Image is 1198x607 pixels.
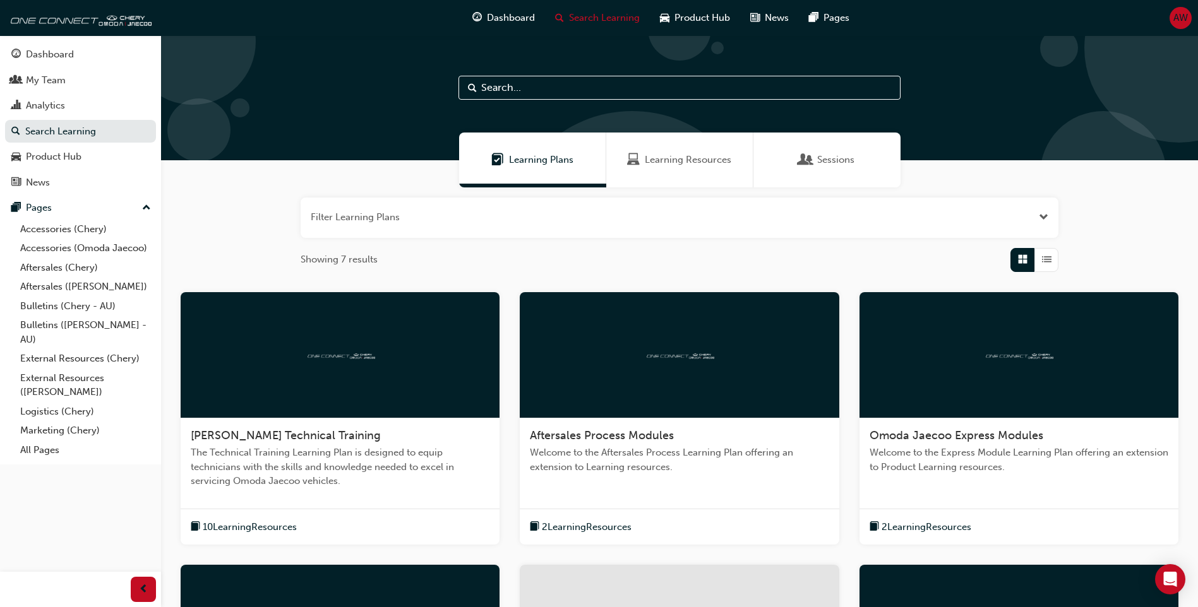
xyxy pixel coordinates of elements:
[860,292,1178,545] a: oneconnectOmoda Jaecoo Express ModulesWelcome to the Express Module Learning Plan offering an ext...
[6,5,152,30] img: oneconnect
[509,153,573,167] span: Learning Plans
[462,5,545,31] a: guage-iconDashboard
[15,421,156,440] a: Marketing (Chery)
[555,10,564,26] span: search-icon
[1039,210,1048,225] button: Open the filter
[5,94,156,117] a: Analytics
[606,133,753,187] a: Learning ResourcesLearning Resources
[5,145,156,168] a: Product Hub
[542,520,632,534] span: 2 Learning Resources
[11,126,20,138] span: search-icon
[1170,7,1192,29] button: AW
[5,120,156,143] a: Search Learning
[645,348,714,360] img: oneconnect
[491,153,504,167] span: Learning Plans
[530,445,829,474] span: Welcome to the Aftersales Process Learning Plan offering an extension to Learning resources.
[5,69,156,92] a: My Team
[26,98,65,113] div: Analytics
[809,10,818,26] span: pages-icon
[545,5,650,31] a: search-iconSearch Learning
[650,5,740,31] a: car-iconProduct Hub
[5,171,156,194] a: News
[870,445,1168,474] span: Welcome to the Express Module Learning Plan offering an extension to Product Learning resources.
[468,81,477,95] span: Search
[627,153,640,167] span: Learning Resources
[306,348,375,360] img: oneconnect
[142,200,151,216] span: up-icon
[15,220,156,239] a: Accessories (Chery)
[15,239,156,258] a: Accessories (Omoda Jaecoo)
[15,440,156,460] a: All Pages
[1018,252,1027,267] span: Grid
[191,445,489,488] span: The Technical Training Learning Plan is designed to equip technicians with the skills and knowled...
[530,519,539,535] span: book-icon
[1173,11,1188,25] span: AW
[15,277,156,297] a: Aftersales ([PERSON_NAME])
[15,349,156,368] a: External Resources (Chery)
[569,11,640,25] span: Search Learning
[799,5,860,31] a: pages-iconPages
[5,40,156,196] button: DashboardMy TeamAnalyticsSearch LearningProduct HubNews
[530,519,632,535] button: book-icon2LearningResources
[26,73,66,88] div: My Team
[765,11,789,25] span: News
[824,11,849,25] span: Pages
[984,348,1053,360] img: oneconnect
[15,402,156,421] a: Logistics (Chery)
[5,196,156,220] button: Pages
[487,11,535,25] span: Dashboard
[26,150,81,164] div: Product Hub
[660,10,669,26] span: car-icon
[750,10,760,26] span: news-icon
[520,292,839,545] a: oneconnectAftersales Process ModulesWelcome to the Aftersales Process Learning Plan offering an e...
[203,520,297,534] span: 10 Learning Resources
[459,133,606,187] a: Learning PlansLearning Plans
[882,520,971,534] span: 2 Learning Resources
[26,47,74,62] div: Dashboard
[11,151,21,163] span: car-icon
[191,519,297,535] button: book-icon10LearningResources
[458,76,901,100] input: Search...
[26,175,50,190] div: News
[800,153,812,167] span: Sessions
[472,10,482,26] span: guage-icon
[870,428,1043,442] span: Omoda Jaecoo Express Modules
[26,201,52,215] div: Pages
[139,582,148,598] span: prev-icon
[674,11,730,25] span: Product Hub
[1042,252,1051,267] span: List
[753,133,901,187] a: SessionsSessions
[301,252,378,267] span: Showing 7 results
[15,297,156,316] a: Bulletins (Chery - AU)
[817,153,854,167] span: Sessions
[1155,564,1185,594] div: Open Intercom Messenger
[191,428,381,442] span: [PERSON_NAME] Technical Training
[870,519,879,535] span: book-icon
[15,315,156,349] a: Bulletins ([PERSON_NAME] - AU)
[11,49,21,61] span: guage-icon
[181,292,500,545] a: oneconnect[PERSON_NAME] Technical TrainingThe Technical Training Learning Plan is designed to equ...
[740,5,799,31] a: news-iconNews
[530,428,674,442] span: Aftersales Process Modules
[11,75,21,86] span: people-icon
[645,153,731,167] span: Learning Resources
[870,519,971,535] button: book-icon2LearningResources
[11,203,21,214] span: pages-icon
[15,258,156,278] a: Aftersales (Chery)
[191,519,200,535] span: book-icon
[5,43,156,66] a: Dashboard
[11,177,21,189] span: news-icon
[15,368,156,402] a: External Resources ([PERSON_NAME])
[11,100,21,112] span: chart-icon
